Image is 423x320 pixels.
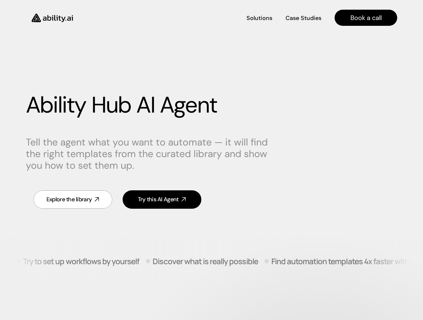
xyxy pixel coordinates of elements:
p: Tell the agent what you want to automate — it will find the right templates from the curated libr... [26,136,271,171]
a: Solutions [247,12,272,24]
h4: Case Studies [286,14,321,22]
p: Discover what is really possible [153,257,258,265]
h3: Free-to-use in our Slack community [43,61,116,67]
div: Try this AI Agent [138,195,179,204]
p: Try to set up workflows by yourself [23,257,139,265]
h4: Solutions [247,14,272,22]
nav: Main navigation [82,10,397,26]
a: Try this AI Agent [123,190,201,209]
h4: Book a call [350,13,382,22]
a: Case Studies [285,12,322,24]
h1: Ability Hub AI Agent [26,92,397,119]
a: Explore the library [34,190,112,209]
div: Explore the library [46,195,92,204]
a: Book a call [335,10,397,26]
